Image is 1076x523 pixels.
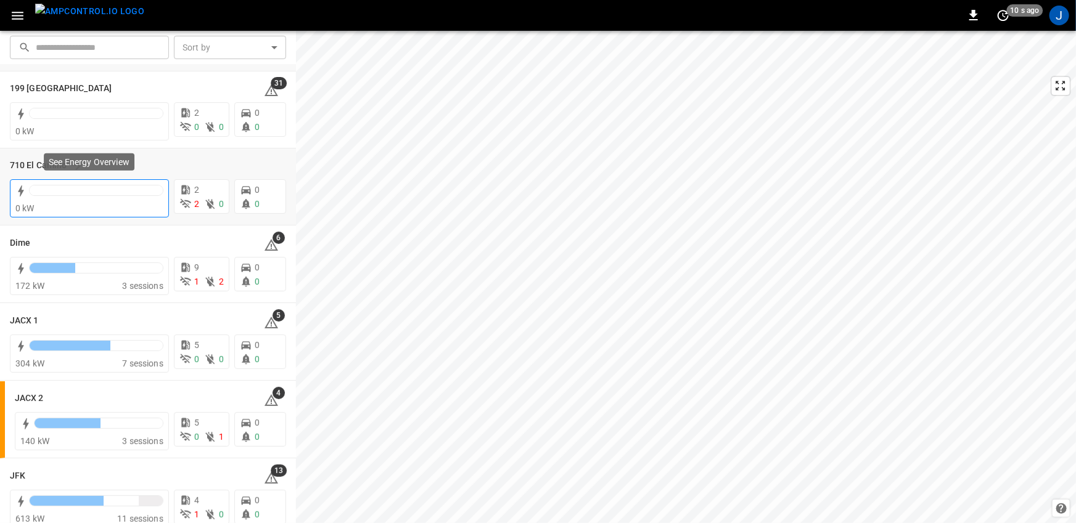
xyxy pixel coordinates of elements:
[255,185,260,195] span: 0
[219,199,224,209] span: 0
[194,509,199,519] span: 1
[255,199,260,209] span: 0
[255,432,260,442] span: 0
[20,436,49,446] span: 140 kW
[271,464,287,477] span: 13
[273,387,285,399] span: 4
[255,354,260,364] span: 0
[219,509,224,519] span: 0
[194,277,199,286] span: 1
[35,4,144,19] img: ampcontrol.io logo
[1049,6,1069,25] div: profile-icon
[194,122,199,132] span: 0
[255,509,260,519] span: 0
[194,418,199,428] span: 5
[10,469,25,483] h6: JFK
[49,156,129,168] p: See Energy Overview
[194,199,199,209] span: 2
[273,309,285,322] span: 5
[10,314,39,328] h6: JACX 1
[219,277,224,286] span: 2
[255,418,260,428] span: 0
[271,77,287,89] span: 31
[296,31,1076,523] canvas: Map
[10,82,112,95] h6: 199 Erie
[255,495,260,505] span: 0
[219,354,224,364] span: 0
[255,262,260,272] span: 0
[273,232,285,244] span: 6
[219,122,224,132] span: 0
[10,237,30,250] h6: Dime
[15,281,44,291] span: 172 kW
[10,159,67,172] h6: 710 El Camino
[993,6,1013,25] button: set refresh interval
[15,126,35,136] span: 0 kW
[219,432,224,442] span: 1
[255,108,260,118] span: 0
[15,392,44,405] h6: JACX 2
[194,108,199,118] span: 2
[122,436,163,446] span: 3 sessions
[122,359,163,368] span: 7 sessions
[194,340,199,350] span: 5
[255,122,260,132] span: 0
[194,185,199,195] span: 2
[15,359,44,368] span: 304 kW
[122,281,163,291] span: 3 sessions
[255,340,260,350] span: 0
[194,262,199,272] span: 9
[1007,4,1043,17] span: 10 s ago
[194,354,199,364] span: 0
[194,495,199,505] span: 4
[194,432,199,442] span: 0
[255,277,260,286] span: 0
[15,203,35,213] span: 0 kW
